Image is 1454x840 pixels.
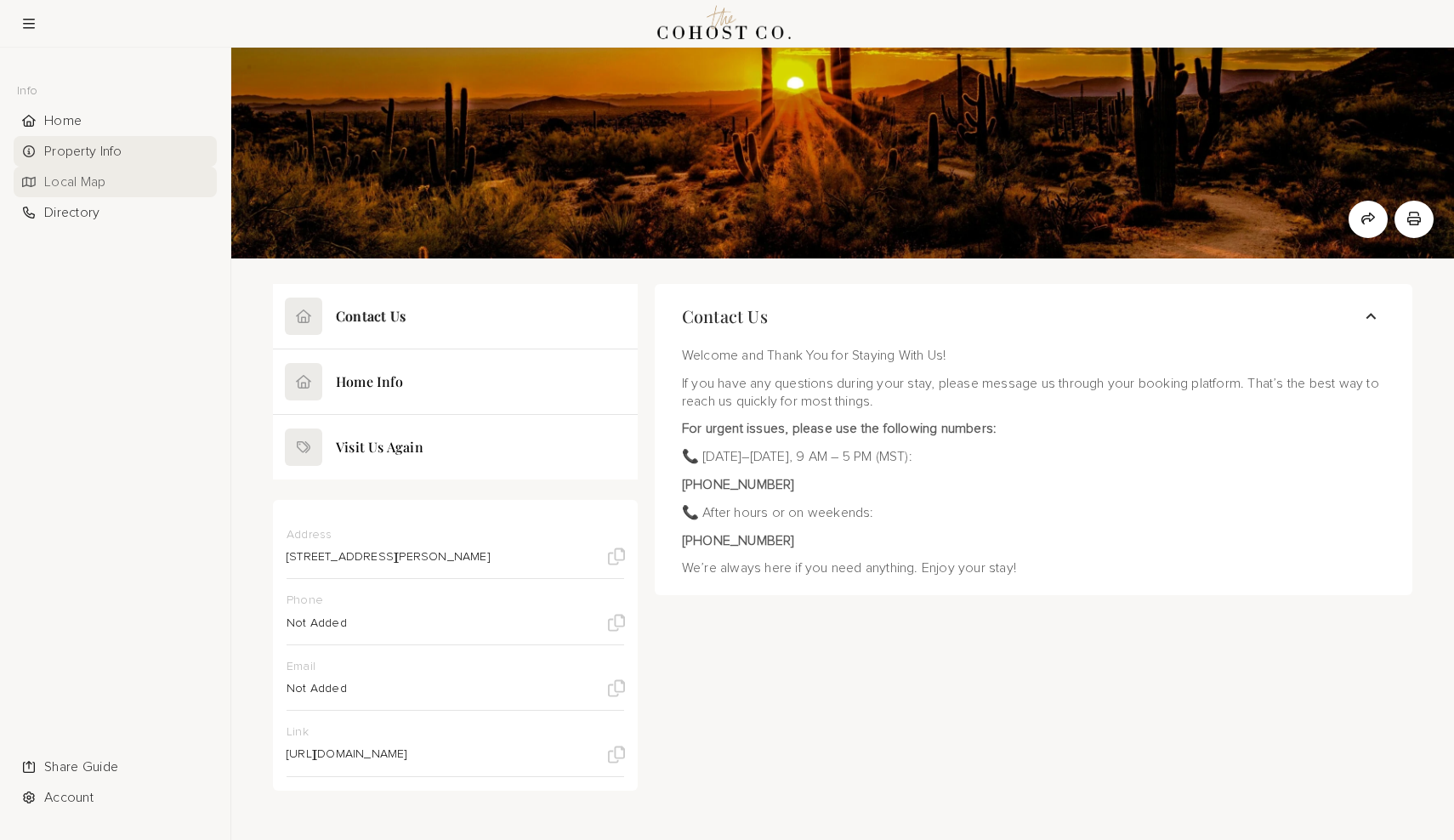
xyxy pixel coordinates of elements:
[682,347,1385,365] p: Welcome and Thank You for Staying With Us!
[14,197,217,228] div: Directory
[14,136,217,167] div: Property Info
[682,504,1385,522] p: 📞 After hours or on weekends:
[682,375,1385,411] p: If you have any questions during your stay, please message us through your booking platform. That...
[14,197,217,228] li: Navigation item
[287,746,407,762] p: [URL][DOMAIN_NAME]
[14,782,217,813] li: Navigation item
[14,136,217,167] li: Navigation item
[682,422,996,435] strong: For urgent issues, please use the following numbers:
[14,752,217,782] div: Share Guide
[287,659,612,674] p: Email
[14,752,217,782] li: Navigation item
[14,105,217,136] li: Navigation item
[682,559,1385,577] p: We’re always here if you need anything. Enjoy your stay!
[682,305,768,327] span: Contact Us
[14,782,217,813] div: Account
[652,1,798,47] img: Logo
[14,167,217,197] div: Local Map
[287,593,612,608] p: Phone
[287,724,612,740] p: Link
[287,616,347,631] p: Not Added
[682,478,795,491] strong: [PHONE_NUMBER]
[287,681,347,696] p: Not Added
[14,167,217,197] li: Navigation item
[655,284,1412,349] button: Contact Us
[14,105,217,136] div: Home
[682,448,1385,466] p: 📞 [DATE]–[DATE], 9 AM – 5 PM (MST):
[287,549,490,565] p: [STREET_ADDRESS][PERSON_NAME]
[287,527,612,542] p: Address
[682,534,795,548] strong: [PHONE_NUMBER]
